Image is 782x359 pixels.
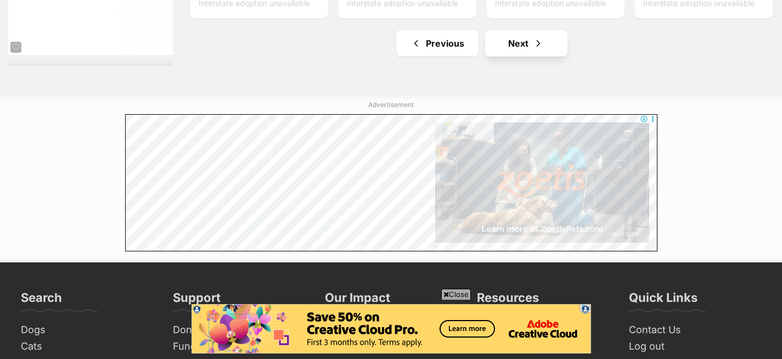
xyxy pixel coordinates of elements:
h3: Support [173,290,221,312]
a: Donate [168,322,310,339]
h3: Our Impact [325,290,390,312]
nav: Pagination [189,30,774,57]
a: Dogs [16,322,157,339]
h3: Search [21,290,62,312]
a: Log out [625,338,766,355]
iframe: Advertisement [192,304,591,354]
a: Cats [16,338,157,355]
span: Close [441,289,471,300]
h3: Quick Links [629,290,697,312]
a: Contact Us [625,322,766,339]
h3: Resources [477,290,539,312]
iframe: Advertisement [125,114,657,251]
a: Next page [485,30,567,57]
a: Fundraise [168,338,310,355]
a: Previous page [396,30,479,57]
